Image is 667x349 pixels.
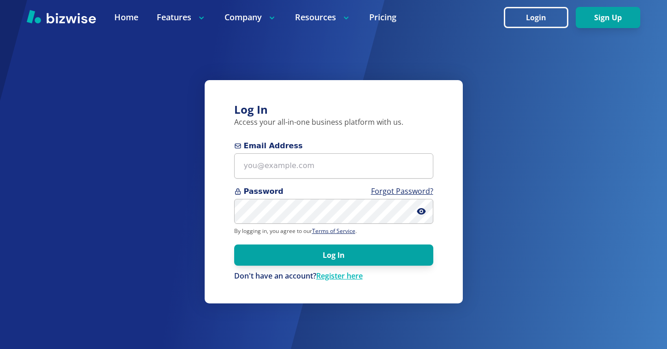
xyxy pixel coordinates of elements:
span: Password [234,186,433,197]
p: Resources [295,12,351,23]
a: Login [504,13,576,22]
span: Email Address [234,140,433,151]
a: Register here [316,271,363,281]
a: Home [114,12,138,23]
a: Sign Up [576,13,640,22]
a: Forgot Password? [371,186,433,196]
h3: Log In [234,102,433,117]
button: Login [504,7,568,28]
img: Bizwise Logo [27,10,96,23]
div: Don't have an account?Register here [234,271,433,281]
p: Access your all-in-one business platform with us. [234,117,433,128]
a: Pricing [369,12,396,23]
button: Sign Up [576,7,640,28]
a: Terms of Service [312,227,355,235]
button: Log In [234,244,433,266]
p: Don't have an account? [234,271,433,281]
p: Features [157,12,206,23]
p: Company [224,12,277,23]
p: By logging in, you agree to our . [234,227,433,235]
input: you@example.com [234,153,433,179]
